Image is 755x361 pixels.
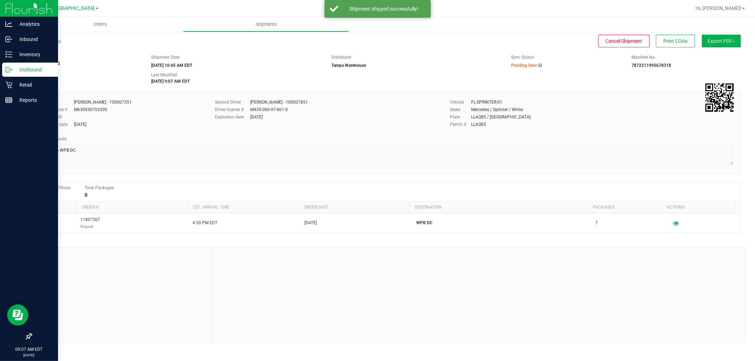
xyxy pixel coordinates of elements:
[85,185,114,190] span: Total Packages
[250,114,263,120] div: [DATE]
[606,38,642,44] span: Cancel Shipment
[81,223,101,230] p: Shipped
[12,35,55,43] p: Inbound
[663,38,687,44] span: Print COAs
[705,83,734,112] qrcode: 20250818-002
[5,36,12,43] inline-svg: Inbound
[215,106,250,113] label: Driver license #
[84,21,116,28] span: Orders
[598,35,650,47] button: Cancel Shipment
[511,63,538,68] span: Pending Sync
[250,106,288,113] div: M435-000-97-861-0
[74,121,86,128] div: [DATE]
[342,5,425,12] div: Shipment shipped successfully!
[31,54,141,60] span: Shipment #
[17,17,183,32] a: Orders
[5,51,12,58] inline-svg: Inventory
[696,5,742,11] span: Hi, [PERSON_NAME]!
[631,63,671,68] strong: 7872211995678318
[5,66,12,73] inline-svg: Outbound
[595,220,598,226] span: 7
[5,21,12,28] inline-svg: Analytics
[471,106,523,113] div: Mercedes / Sprinter / White
[37,253,206,261] span: Notes
[511,54,534,60] label: Sync Status
[304,220,317,226] span: [DATE]
[12,81,55,89] p: Retail
[331,63,366,68] strong: Tampa Warehouse
[5,97,12,104] inline-svg: Reports
[450,99,471,105] label: Vehicle
[215,99,250,105] label: Second Driver
[12,65,55,74] p: Outbound
[76,202,187,214] th: Order #
[471,114,531,120] div: LLAQ85 / [GEOGRAPHIC_DATA]
[183,17,349,32] a: Shipments
[74,106,107,113] div: M630930703290
[3,346,55,353] p: 09:07 AM EDT
[416,220,587,226] p: WPB DC
[46,5,95,11] span: [GEOGRAPHIC_DATA]
[705,83,734,112] img: Scan me!
[12,50,55,59] p: Inventory
[450,121,471,128] label: Permit #
[12,20,55,28] p: Analytics
[246,21,286,28] span: Shipments
[656,35,695,47] button: Print COAs
[151,79,190,84] strong: [DATE] 9:07 AM EDT
[5,81,12,88] inline-svg: Retail
[450,114,471,120] label: Plate
[250,99,308,105] div: [PERSON_NAME] - 100007851
[587,202,661,214] th: Packages
[471,99,503,105] div: FL-SPRINTER-01
[215,114,250,120] label: Expiration date
[331,54,351,60] label: Distributor
[187,202,298,214] th: Est. arrival time
[151,72,177,78] label: Last Modified
[81,216,101,230] span: 11807307
[7,304,28,326] iframe: Resource center
[12,96,55,104] p: Reports
[409,202,587,214] th: Destination
[450,106,471,113] label: Make
[193,220,217,226] span: 4:30 PM EDT
[631,54,656,60] label: Manifest No.
[702,35,741,47] button: Export PDF
[471,121,486,128] div: LLAQ85
[661,202,735,214] th: Actions
[151,54,179,60] label: Shipment Date
[85,192,87,198] strong: 0
[298,202,409,214] th: Order date
[151,63,192,68] strong: [DATE] 10:45 AM EDT
[74,99,132,105] div: [PERSON_NAME] - 100007551
[3,353,55,358] p: [DATE]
